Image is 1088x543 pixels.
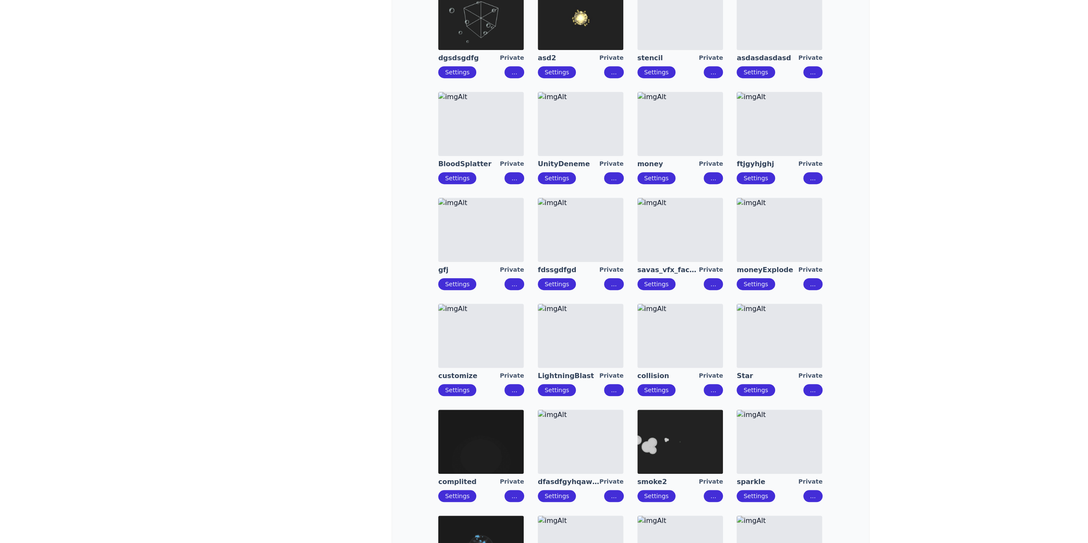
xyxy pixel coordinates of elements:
[637,477,699,487] a: smoke2
[504,172,524,184] button: ...
[637,159,699,169] a: money
[798,159,823,169] div: Private
[599,53,624,63] div: Private
[604,384,623,396] button: ...
[545,387,569,393] a: Settings
[704,66,723,78] button: ...
[538,384,576,396] button: Settings
[445,281,469,288] a: Settings
[438,198,524,262] img: imgAlt
[445,493,469,499] a: Settings
[798,371,823,381] div: Private
[504,490,524,502] button: ...
[798,265,823,275] div: Private
[438,159,500,169] a: BloodSplatter
[438,477,500,487] a: complited
[599,477,624,487] div: Private
[743,281,768,288] a: Settings
[644,175,669,182] a: Settings
[737,384,775,396] button: Settings
[644,387,669,393] a: Settings
[538,410,623,474] img: imgAlt
[599,159,624,169] div: Private
[704,490,723,502] button: ...
[637,410,723,474] img: imgAlt
[445,175,469,182] a: Settings
[504,384,524,396] button: ...
[604,490,623,502] button: ...
[604,172,623,184] button: ...
[500,265,524,275] div: Private
[438,53,500,63] a: dgsdsgdfg
[538,265,599,275] a: fdssgdfgd
[538,304,623,368] img: imgAlt
[737,53,798,63] a: asdasdasdasd
[545,493,569,499] a: Settings
[438,278,476,290] button: Settings
[644,281,669,288] a: Settings
[737,66,775,78] button: Settings
[438,410,524,474] img: imgAlt
[737,490,775,502] button: Settings
[538,198,623,262] img: imgAlt
[737,265,798,275] a: moneyExplode
[699,477,723,487] div: Private
[637,384,675,396] button: Settings
[803,384,823,396] button: ...
[644,493,669,499] a: Settings
[438,172,476,184] button: Settings
[604,278,623,290] button: ...
[644,69,669,76] a: Settings
[538,278,576,290] button: Settings
[737,477,798,487] a: sparkle
[500,371,524,381] div: Private
[538,92,623,156] img: imgAlt
[637,265,699,275] a: savas_vfx_factory
[798,53,823,63] div: Private
[743,493,768,499] a: Settings
[637,172,675,184] button: Settings
[798,477,823,487] div: Private
[704,172,723,184] button: ...
[737,198,822,262] img: imgAlt
[538,490,576,502] button: Settings
[538,53,599,63] a: asd2
[743,175,768,182] a: Settings
[438,384,476,396] button: Settings
[504,66,524,78] button: ...
[438,265,500,275] a: gfj
[545,175,569,182] a: Settings
[803,172,823,184] button: ...
[637,304,723,368] img: imgAlt
[637,53,699,63] a: stencil
[538,159,599,169] a: UnityDeneme
[737,304,822,368] img: imgAlt
[803,66,823,78] button: ...
[637,66,675,78] button: Settings
[599,371,624,381] div: Private
[637,490,675,502] button: Settings
[737,410,822,474] img: imgAlt
[737,278,775,290] button: Settings
[500,53,524,63] div: Private
[803,278,823,290] button: ...
[743,387,768,393] a: Settings
[737,172,775,184] button: Settings
[737,92,822,156] img: imgAlt
[743,69,768,76] a: Settings
[445,387,469,393] a: Settings
[538,477,599,487] a: dfasdfgyhqawejerjqw
[438,92,524,156] img: imgAlt
[699,53,723,63] div: Private
[438,304,524,368] img: imgAlt
[699,371,723,381] div: Private
[803,490,823,502] button: ...
[445,69,469,76] a: Settings
[500,159,524,169] div: Private
[699,159,723,169] div: Private
[504,278,524,290] button: ...
[538,172,576,184] button: Settings
[637,278,675,290] button: Settings
[545,281,569,288] a: Settings
[545,69,569,76] a: Settings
